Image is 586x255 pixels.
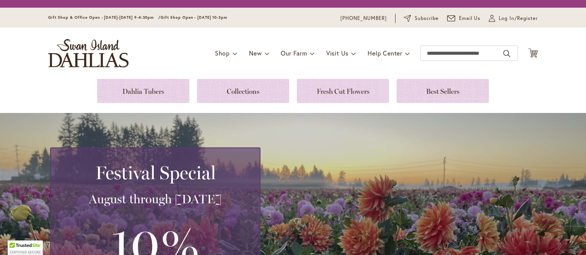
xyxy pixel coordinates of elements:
[249,49,262,57] span: New
[326,49,348,57] span: Visit Us
[499,15,538,22] span: Log In/Register
[215,49,230,57] span: Shop
[48,15,161,20] span: Gift Shop & Office Open - [DATE]-[DATE] 9-4:30pm /
[503,47,510,60] button: Search
[404,15,439,22] a: Subscribe
[281,49,307,57] span: Our Farm
[368,49,402,57] span: Help Center
[8,240,43,255] div: TrustedSite Certified
[489,15,538,22] a: Log In/Register
[60,162,251,183] h2: Festival Special
[161,15,227,20] span: Gift Shop Open - [DATE] 10-3pm
[340,15,387,22] a: [PHONE_NUMBER]
[60,191,251,207] h3: August through [DATE]
[447,15,481,22] a: Email Us
[48,39,129,67] a: store logo
[415,15,439,22] span: Subscribe
[459,15,481,22] span: Email Us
